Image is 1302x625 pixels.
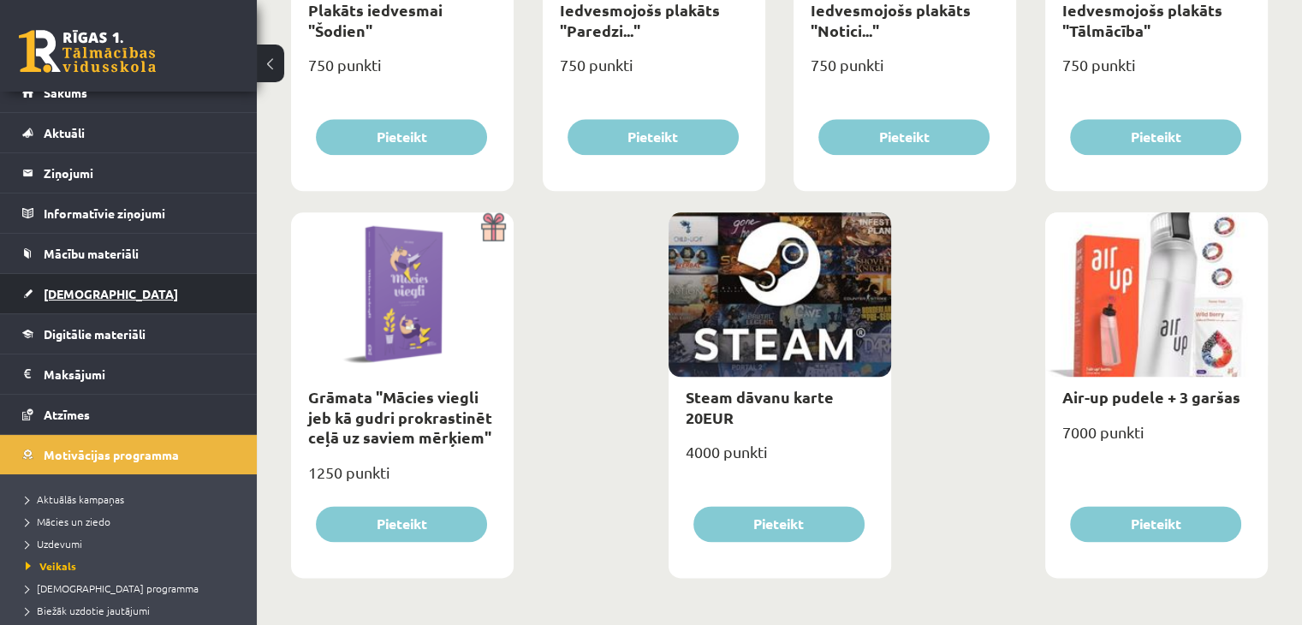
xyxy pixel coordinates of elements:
a: Sākums [22,73,235,112]
legend: Informatīvie ziņojumi [44,193,235,233]
div: 7000 punkti [1045,418,1268,461]
a: Air-up pudele + 3 garšas [1062,387,1240,407]
a: Maksājumi [22,354,235,394]
button: Pieteikt [1070,506,1241,542]
span: Biežāk uzdotie jautājumi [26,604,150,617]
a: Mācību materiāli [22,234,235,273]
a: Grāmata "Mācies viegli jeb kā gudri prokrastinēt ceļā uz saviem mērķiem" [308,387,492,447]
button: Pieteikt [693,506,865,542]
span: Mācību materiāli [44,246,139,261]
a: Steam dāvanu karte 20EUR [686,387,834,426]
div: 750 punkti [543,51,765,93]
span: Sākums [44,85,87,100]
span: Uzdevumi [26,537,82,551]
button: Pieteikt [1070,119,1241,155]
span: Digitālie materiāli [44,326,146,342]
a: Aktuālās kampaņas [26,491,240,507]
span: [DEMOGRAPHIC_DATA] programma [26,581,199,595]
a: [DEMOGRAPHIC_DATA] programma [26,580,240,596]
span: Motivācijas programma [44,447,179,462]
button: Pieteikt [568,119,739,155]
legend: Ziņojumi [44,153,235,193]
button: Pieteikt [818,119,990,155]
a: Digitālie materiāli [22,314,235,354]
span: Aktuālās kampaņas [26,492,124,506]
a: [DEMOGRAPHIC_DATA] [22,274,235,313]
span: Atzīmes [44,407,90,422]
a: Uzdevumi [26,536,240,551]
legend: Maksājumi [44,354,235,394]
a: Mācies un ziedo [26,514,240,529]
div: 750 punkti [291,51,514,93]
span: Aktuāli [44,125,85,140]
a: Atzīmes [22,395,235,434]
span: Mācies un ziedo [26,515,110,528]
button: Pieteikt [316,506,487,542]
a: Aktuāli [22,113,235,152]
span: [DEMOGRAPHIC_DATA] [44,286,178,301]
a: Veikals [26,558,240,574]
div: 1250 punkti [291,458,514,501]
div: 750 punkti [1045,51,1268,93]
img: Dāvana ar pārsteigumu [475,212,514,241]
a: Ziņojumi [22,153,235,193]
div: 750 punkti [794,51,1016,93]
a: Motivācijas programma [22,435,235,474]
span: Veikals [26,559,76,573]
a: Biežāk uzdotie jautājumi [26,603,240,618]
a: Informatīvie ziņojumi [22,193,235,233]
div: 4000 punkti [669,437,891,480]
a: Rīgas 1. Tālmācības vidusskola [19,30,156,73]
button: Pieteikt [316,119,487,155]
